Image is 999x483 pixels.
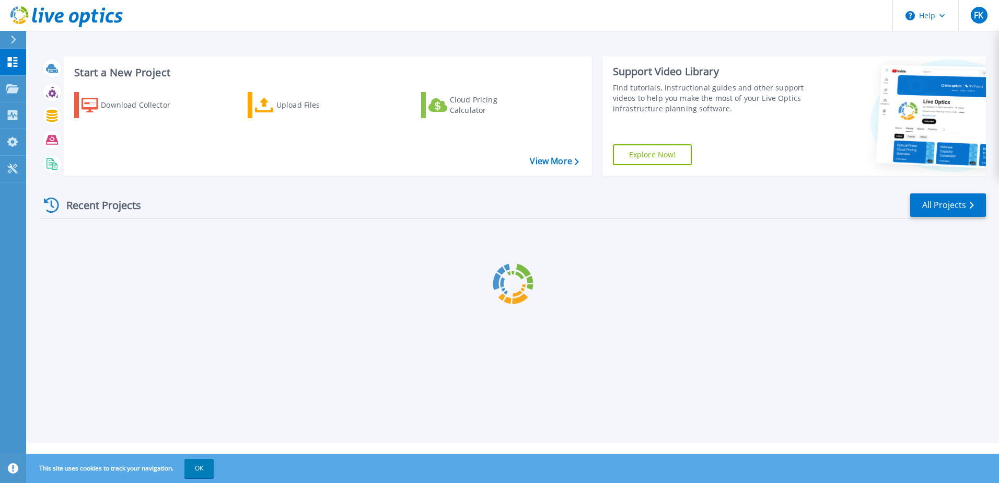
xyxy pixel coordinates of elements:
div: Find tutorials, instructional guides and other support videos to help you make the most of your L... [613,83,808,114]
a: Upload Files [248,92,364,118]
a: View More [530,156,578,166]
div: Recent Projects [40,192,155,218]
div: Cloud Pricing Calculator [450,95,533,116]
div: Support Video Library [613,65,808,78]
a: All Projects [910,193,986,217]
div: Download Collector [101,95,184,116]
a: Explore Now! [613,144,692,165]
a: Cloud Pricing Calculator [421,92,538,118]
span: FK [974,11,983,19]
a: Download Collector [74,92,191,118]
span: This site uses cookies to track your navigation. [29,459,214,478]
div: Upload Files [276,95,360,116]
button: OK [184,459,214,478]
h3: Start a New Project [74,67,578,78]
